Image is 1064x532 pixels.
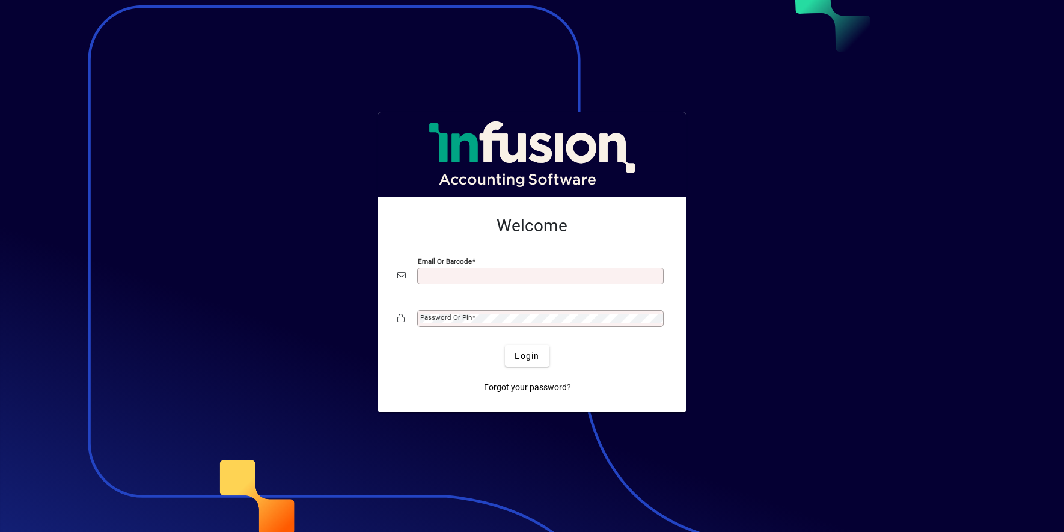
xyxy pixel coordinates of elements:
a: Forgot your password? [479,376,576,398]
span: Forgot your password? [484,381,571,394]
h2: Welcome [397,216,667,236]
span: Login [515,350,539,362]
mat-label: Password or Pin [420,313,472,322]
mat-label: Email or Barcode [418,257,472,266]
button: Login [505,345,549,367]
